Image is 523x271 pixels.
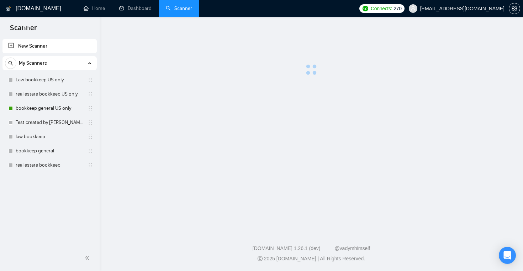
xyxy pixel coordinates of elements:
[5,61,16,66] span: search
[88,120,93,125] span: holder
[16,87,83,101] a: real estate bookkeep US only
[16,115,83,130] a: Test created by [PERSON_NAME]
[393,5,401,12] span: 270
[16,130,83,144] a: law bookkeep
[84,5,105,11] a: homeHome
[4,23,42,38] span: Scanner
[16,144,83,158] a: bookkeep general
[19,56,47,70] span: My Scanners
[5,58,16,69] button: search
[253,245,321,251] a: [DOMAIN_NAME] 1.26.1 (dev)
[258,256,263,261] span: copyright
[85,254,92,261] span: double-left
[88,162,93,168] span: holder
[411,6,416,11] span: user
[509,3,520,14] button: setting
[334,245,370,251] a: @vadymhimself
[16,101,83,115] a: bookkeep general US only
[119,5,152,11] a: dashboardDashboard
[88,91,93,97] span: holder
[16,73,83,87] a: Law bookkeep US only
[6,3,11,15] img: logo
[88,105,93,111] span: holder
[371,5,392,12] span: Connects:
[499,247,516,264] div: Open Intercom Messenger
[2,56,97,172] li: My Scanners
[363,6,368,11] img: upwork-logo.png
[88,77,93,83] span: holder
[105,255,517,262] div: 2025 [DOMAIN_NAME] | All Rights Reserved.
[166,5,192,11] a: searchScanner
[88,148,93,154] span: holder
[509,6,520,11] a: setting
[8,39,91,53] a: New Scanner
[16,158,83,172] a: real estate bookkeep
[88,134,93,140] span: holder
[2,39,97,53] li: New Scanner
